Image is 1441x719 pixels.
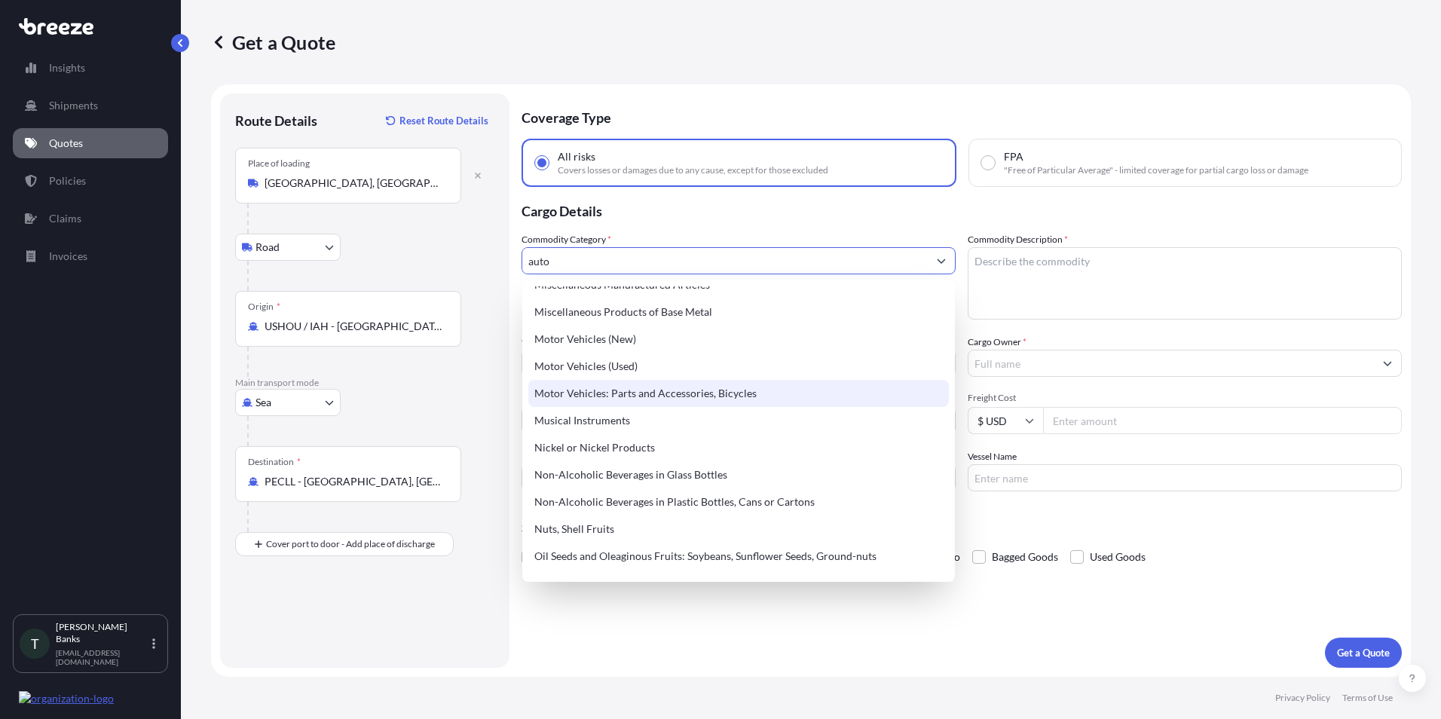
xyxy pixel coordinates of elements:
button: Show suggestions [1374,350,1401,377]
span: Covers losses or damages due to any cause, except for those excluded [558,164,828,176]
input: Origin [265,319,442,334]
div: Origin [248,301,280,313]
p: Invoices [49,249,87,264]
button: Show suggestions [928,247,955,274]
p: Policies [49,173,86,188]
label: Commodity Category [522,232,611,247]
p: [PERSON_NAME] Banks [56,621,149,645]
p: Route Details [235,112,317,130]
label: Booking Reference [522,449,597,464]
div: Miscellaneous Products of Base Metal [528,298,949,326]
p: Shipments [49,98,98,113]
p: [EMAIL_ADDRESS][DOMAIN_NAME] [56,648,149,666]
div: Destination [248,456,301,468]
div: Motor Vehicles (New) [528,326,949,353]
div: Oil Seeds and Oleaginous Fruits: Soybeans, Sunflower Seeds, Ground-nuts [528,543,949,570]
span: Bagged Goods [992,546,1058,568]
span: FPA [1004,149,1023,164]
button: Select transport [235,234,341,261]
input: Enter amount [1043,407,1402,434]
p: Terms of Use [1342,692,1393,704]
div: Non-Alcoholic Beverages in Plastic Bottles, Cans or Cartons [528,488,949,516]
span: "Free of Particular Average" - limited coverage for partial cargo loss or damage [1004,164,1308,176]
input: Place of loading [265,176,442,191]
label: Cargo Owner [968,335,1026,350]
div: Musical Instruments [528,407,949,434]
span: Commodity Value [522,335,956,347]
input: Select a commodity type [522,247,928,274]
label: Vessel Name [968,449,1017,464]
p: Get a Quote [211,30,335,54]
div: Motor Vehicles (Used) [528,353,949,380]
button: Select transport [235,389,341,416]
span: Road [255,240,280,255]
span: Cover port to door - Add place of discharge [266,537,435,552]
p: Coverage Type [522,93,1402,139]
span: Load Type [522,392,567,407]
p: Get a Quote [1337,645,1390,660]
div: Nickel or Nickel Products [528,434,949,461]
span: Freight Cost [968,392,1402,404]
div: Place of loading [248,158,310,170]
img: organization-logo [19,691,114,706]
input: Enter name [968,464,1402,491]
span: T [31,636,39,651]
p: Insights [49,60,85,75]
p: Reset Route Details [399,113,488,128]
span: Used Goods [1090,546,1146,568]
label: Commodity Description [968,232,1068,247]
input: Destination [265,474,442,489]
p: Cargo Details [522,187,1402,232]
span: All risks [558,149,595,164]
p: Quotes [49,136,83,151]
p: Main transport mode [235,377,494,389]
div: Motor Vehicles: Parts and Accessories, Bicycles [528,380,949,407]
div: Nuts, Shell Fruits [528,516,949,543]
input: Your internal reference [522,464,956,491]
p: Privacy Policy [1275,692,1330,704]
span: Sea [255,395,271,410]
div: Non-Alcoholic Beverages in Glass Bottles [528,461,949,488]
div: Optical, Photographic Equipment, Medical or Surgical Instruments [528,570,949,597]
p: Claims [49,211,81,226]
p: Special Conditions [522,522,1402,534]
input: Full name [968,350,1374,377]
